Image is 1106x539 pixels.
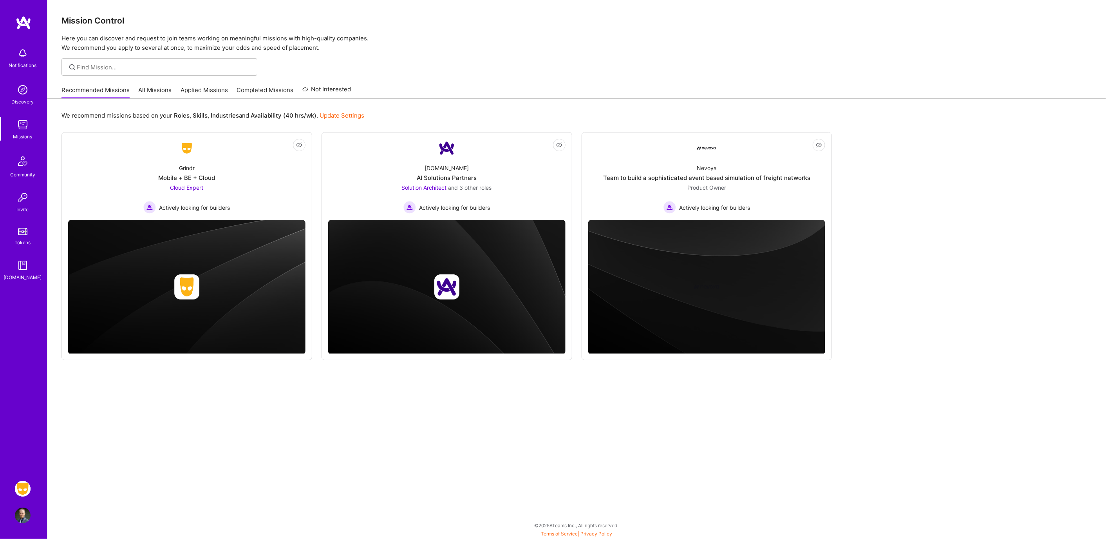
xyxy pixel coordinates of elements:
div: Nevoya [697,164,717,172]
span: Cloud Expert [170,184,203,191]
a: Privacy Policy [580,531,612,537]
img: guide book [15,258,31,273]
img: teamwork [15,117,31,132]
img: Company logo [694,274,719,299]
img: Actively looking for builders [403,201,416,214]
div: Team to build a sophisticated event based simulation of freight networks [603,174,810,182]
b: Availability (40 hrs/wk) [251,112,316,119]
img: Community [13,152,32,171]
img: tokens [18,228,27,235]
i: icon SearchGrey [68,63,77,72]
img: Grindr: Data + FE + CyberSecurity + QA [15,481,31,497]
a: Terms of Service [541,531,578,537]
a: Company LogoNevoyaTeam to build a sophisticated event based simulation of freight networksProduct... [588,139,826,214]
div: Discovery [12,98,34,106]
div: [DOMAIN_NAME] [425,164,469,172]
div: Grindr [179,164,195,172]
i: icon EyeClosed [556,142,562,148]
img: User Avatar [15,508,31,523]
img: discovery [15,82,31,98]
a: Applied Missions [181,86,228,99]
div: Mobile + BE + Cloud [158,174,215,182]
div: Invite [17,205,29,214]
i: icon EyeClosed [816,142,822,148]
img: logo [16,16,31,30]
a: Company Logo[DOMAIN_NAME]AI Solutions PartnersSolution Architect and 3 other rolesActively lookin... [328,139,566,214]
div: [DOMAIN_NAME] [4,273,42,281]
img: Actively looking for builders [663,201,676,214]
img: Actively looking for builders [143,201,156,214]
b: Industries [211,112,239,119]
span: | [541,531,612,537]
a: Not Interested [302,85,351,99]
div: Notifications [9,61,37,69]
img: Invite [15,190,31,205]
img: cover [328,220,566,354]
img: Company Logo [697,147,716,150]
img: cover [68,220,305,354]
a: Recommended Missions [61,86,130,99]
span: Actively looking for builders [679,203,750,212]
span: Actively looking for builders [159,203,230,212]
div: Missions [13,132,33,141]
p: Here you can discover and request to join teams working on meaningful missions with high-quality ... [61,34,1092,53]
a: Company LogoGrindrMobile + BE + CloudCloud Expert Actively looking for buildersActively looking f... [68,139,305,214]
span: Actively looking for builders [419,203,490,212]
span: Product Owner [687,184,726,191]
span: and 3 other roles [448,184,492,191]
span: Solution Architect [402,184,447,191]
img: Company logo [434,274,459,299]
a: Update Settings [320,112,364,119]
div: Community [10,171,35,179]
p: We recommend missions based on your , , and . [61,111,364,120]
div: © 2025 ATeams Inc., All rights reserved. [47,515,1106,535]
div: AI Solutions Partners [417,174,477,182]
a: All Missions [139,86,172,99]
div: Tokens [15,238,31,247]
img: bell [15,45,31,61]
b: Skills [193,112,208,119]
img: Company Logo [177,141,196,155]
img: Company Logo [437,139,456,158]
a: User Avatar [13,508,33,523]
a: Completed Missions [237,86,294,99]
b: Roles [174,112,190,119]
input: Find Mission... [77,63,251,71]
img: cover [588,220,826,354]
i: icon EyeClosed [296,142,302,148]
h3: Mission Control [61,16,1092,25]
img: Company logo [174,274,199,299]
a: Grindr: Data + FE + CyberSecurity + QA [13,481,33,497]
